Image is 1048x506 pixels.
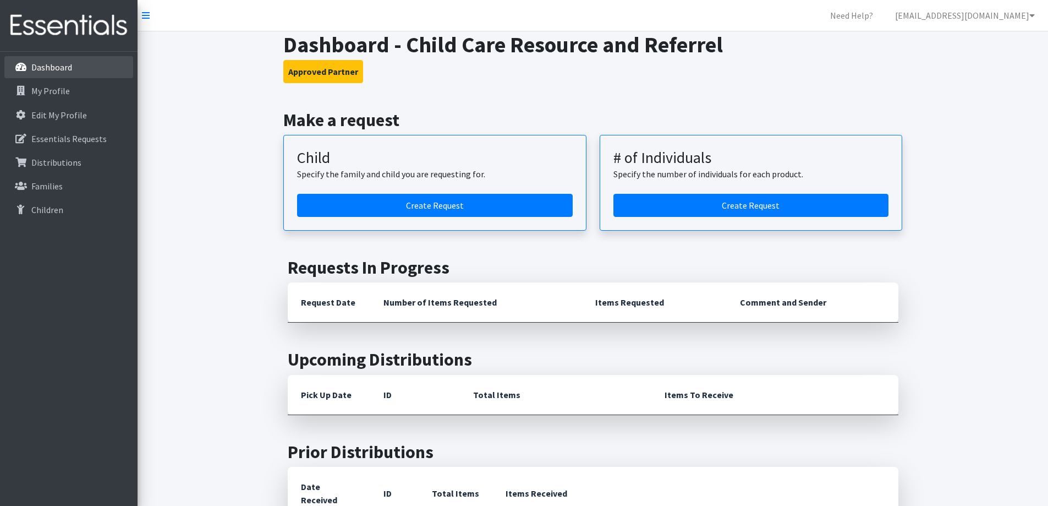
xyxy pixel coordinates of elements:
[727,282,898,323] th: Comment and Sender
[283,110,902,130] h2: Make a request
[821,4,882,26] a: Need Help?
[886,4,1044,26] a: [EMAIL_ADDRESS][DOMAIN_NAME]
[4,175,133,197] a: Families
[283,31,902,58] h1: Dashboard - Child Care Resource and Referrel
[31,85,70,96] p: My Profile
[582,282,727,323] th: Items Requested
[288,349,898,370] h2: Upcoming Distributions
[4,104,133,126] a: Edit My Profile
[31,133,107,144] p: Essentials Requests
[297,149,573,167] h3: Child
[297,167,573,181] p: Specify the family and child you are requesting for.
[651,375,898,415] th: Items To Receive
[613,167,889,181] p: Specify the number of individuals for each product.
[288,442,898,463] h2: Prior Distributions
[4,7,133,44] img: HumanEssentials
[4,80,133,102] a: My Profile
[283,60,363,83] button: Approved Partner
[4,151,133,173] a: Distributions
[4,199,133,221] a: Children
[31,204,63,215] p: Children
[31,110,87,121] p: Edit My Profile
[31,62,72,73] p: Dashboard
[4,56,133,78] a: Dashboard
[297,194,573,217] a: Create a request for a child or family
[613,194,889,217] a: Create a request by number of individuals
[460,375,651,415] th: Total Items
[4,128,133,150] a: Essentials Requests
[370,282,583,323] th: Number of Items Requested
[370,375,460,415] th: ID
[288,375,370,415] th: Pick Up Date
[613,149,889,167] h3: # of Individuals
[288,257,898,278] h2: Requests In Progress
[31,157,81,168] p: Distributions
[288,282,370,323] th: Request Date
[31,181,63,192] p: Families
